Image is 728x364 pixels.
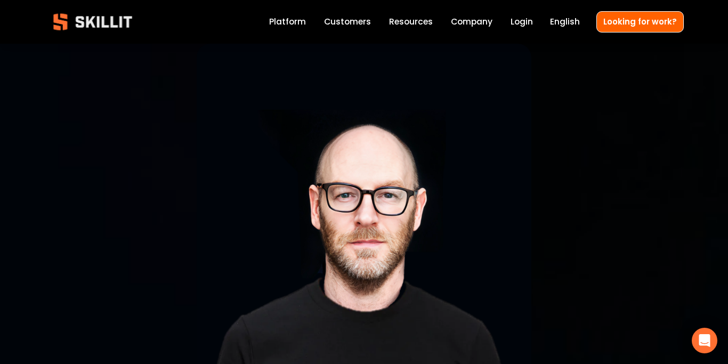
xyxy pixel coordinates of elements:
[511,15,533,29] a: Login
[692,328,717,353] div: Open Intercom Messenger
[596,11,684,32] a: Looking for work?
[269,15,306,29] a: Platform
[44,6,141,38] img: Skillit
[389,15,433,29] a: folder dropdown
[550,15,580,29] div: language picker
[550,15,580,28] span: English
[324,15,371,29] a: Customers
[451,15,492,29] a: Company
[389,15,433,28] span: Resources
